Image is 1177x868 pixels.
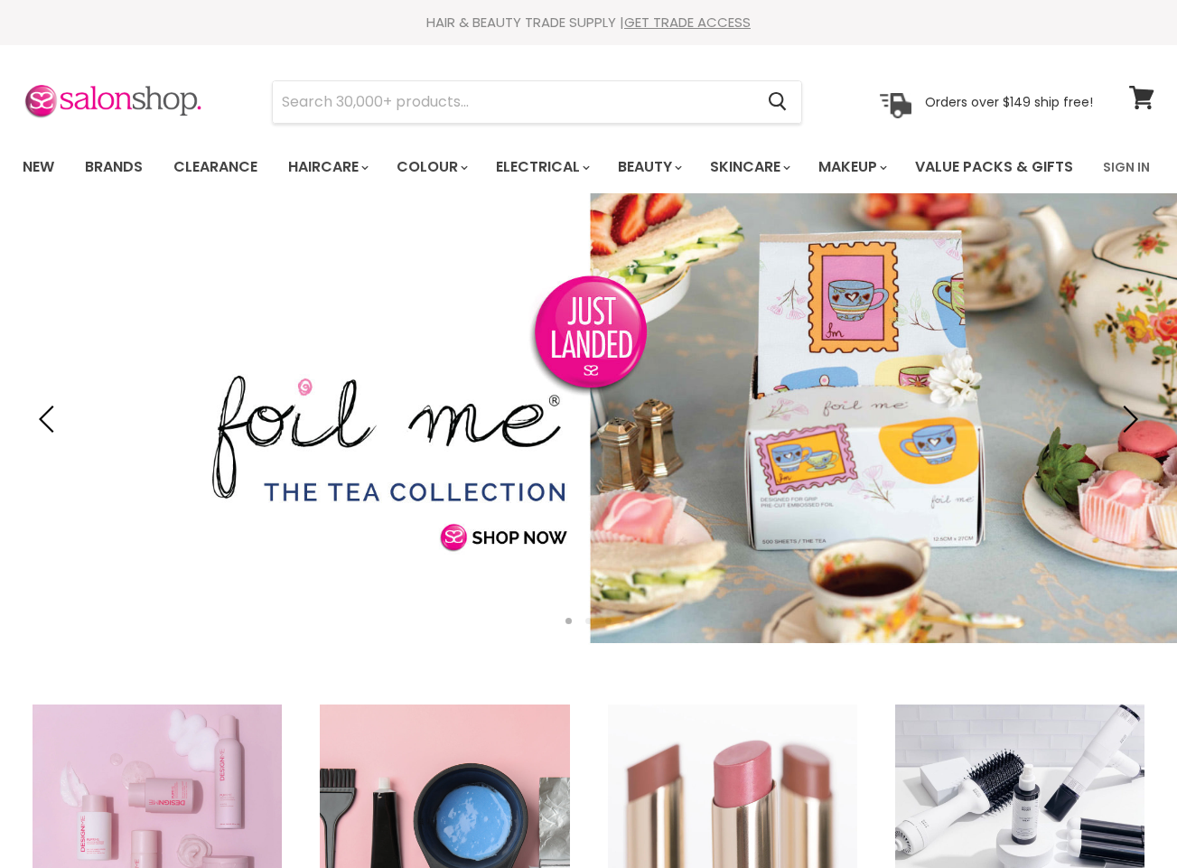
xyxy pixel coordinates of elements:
iframe: Gorgias live chat messenger [1087,783,1159,850]
li: Page dot 2 [585,618,592,624]
button: Previous [32,401,68,437]
a: GET TRADE ACCESS [624,13,751,32]
button: Search [753,81,801,123]
ul: Main menu [9,141,1089,193]
a: Value Packs & Gifts [901,148,1087,186]
form: Product [272,80,802,124]
a: Brands [71,148,156,186]
li: Page dot 1 [565,618,572,624]
a: Skincare [696,148,801,186]
a: Beauty [604,148,693,186]
p: Orders over $149 ship free! [925,93,1093,109]
button: Next [1109,401,1145,437]
a: Makeup [805,148,898,186]
a: Clearance [160,148,271,186]
a: Electrical [482,148,601,186]
a: Sign In [1092,148,1161,186]
a: New [9,148,68,186]
a: Haircare [275,148,379,186]
input: Search [273,81,753,123]
a: Colour [383,148,479,186]
li: Page dot 3 [605,618,612,624]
